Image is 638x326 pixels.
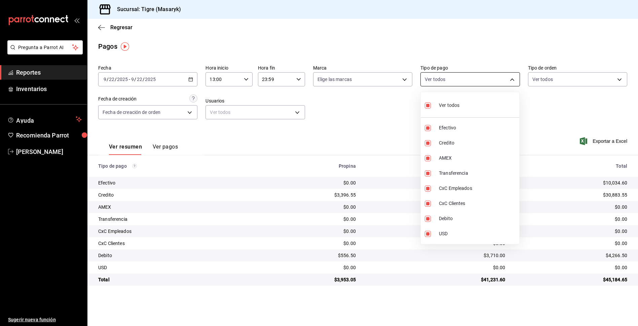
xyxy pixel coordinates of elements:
[439,124,517,131] span: Efectivo
[439,185,517,192] span: CxC Empleados
[439,139,517,147] span: Credito
[439,170,517,177] span: Transferencia
[439,102,459,109] span: Ver todos
[439,230,517,237] span: USD
[439,200,517,207] span: CxC Clientes
[121,42,129,51] img: Tooltip marker
[439,215,517,222] span: Debito
[439,155,517,162] span: AMEX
